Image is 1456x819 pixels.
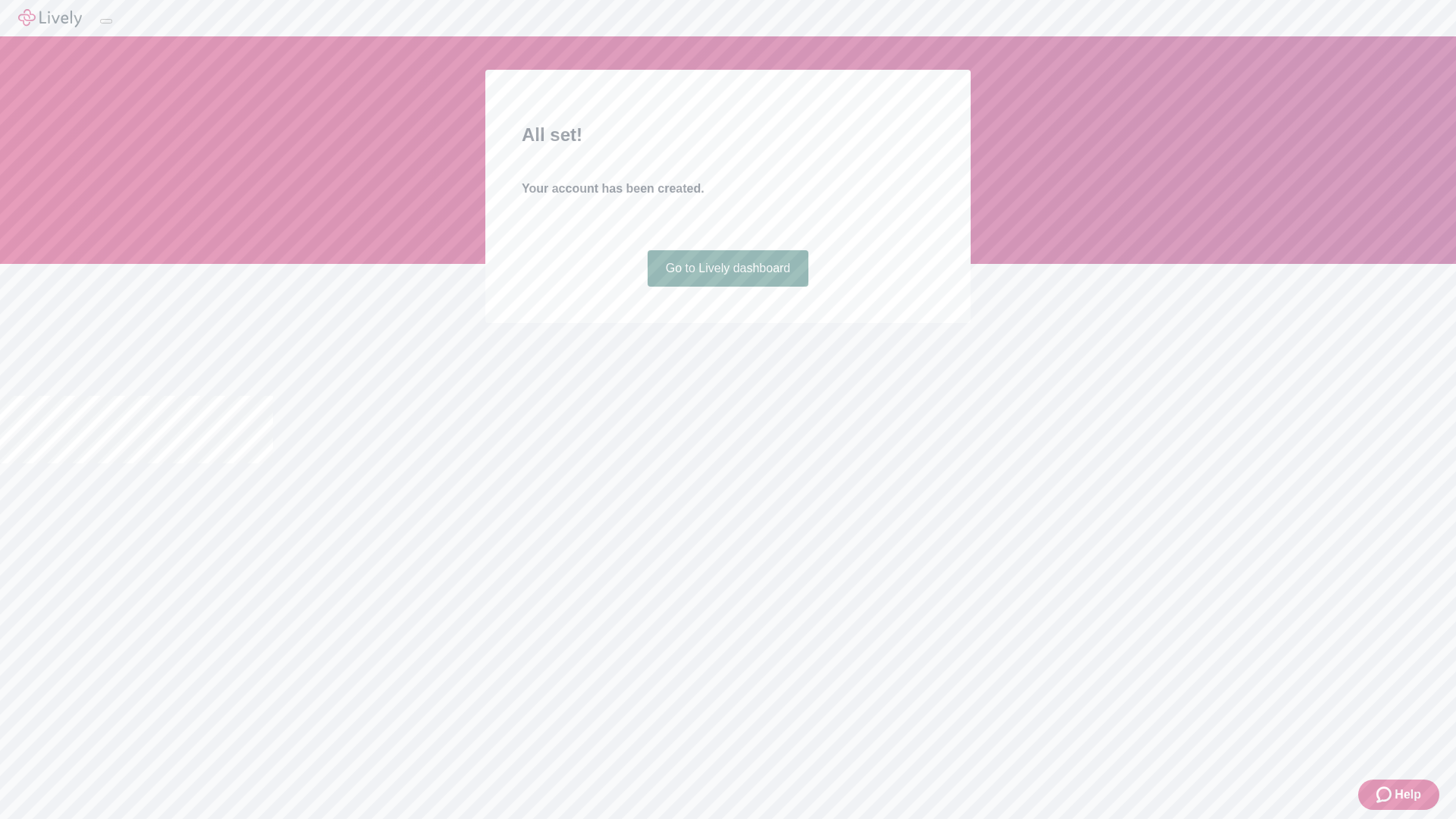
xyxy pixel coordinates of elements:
[100,19,112,24] button: Log out
[1376,786,1395,804] svg: Zendesk support icon
[522,180,934,198] h4: Your account has been created.
[1358,780,1439,810] button: Zendesk support iconHelp
[648,250,809,287] a: Go to Lively dashboard
[1395,786,1421,804] span: Help
[522,121,934,149] h2: All set!
[18,9,82,27] img: Lively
